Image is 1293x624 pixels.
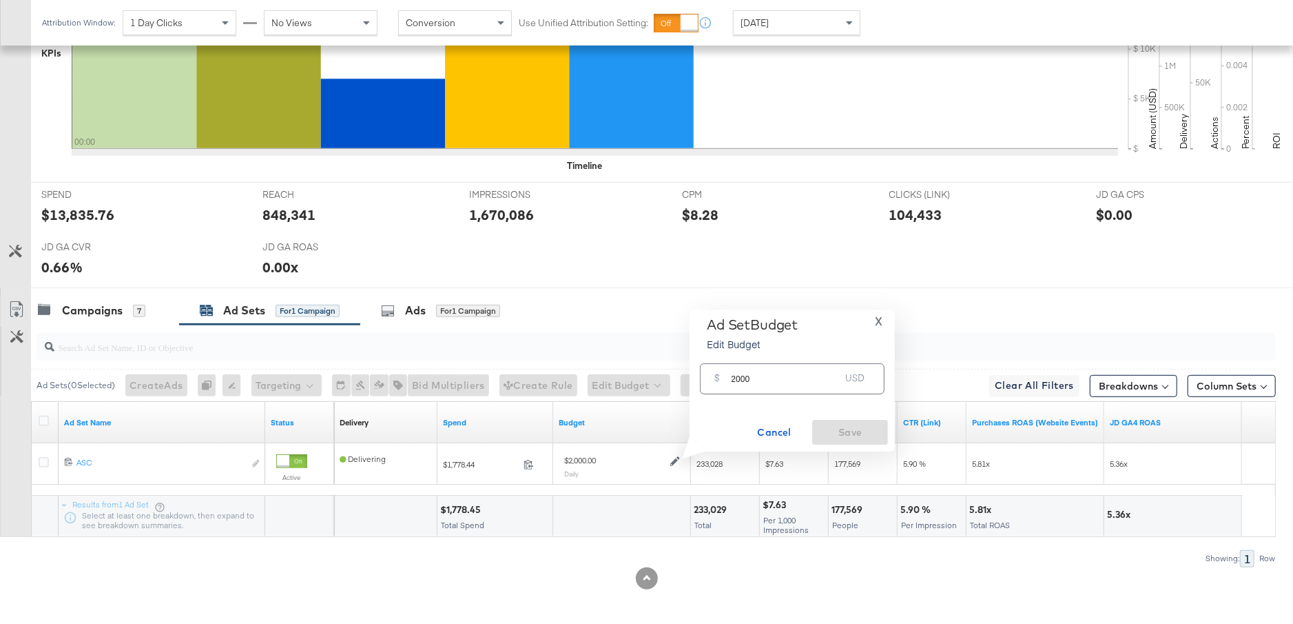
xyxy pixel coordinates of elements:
div: 233,029 [694,503,731,516]
a: Reflects the ability of your Ad Set to achieve delivery based on ad states, schedule and budget. [340,417,369,428]
div: $ [709,369,725,394]
span: $7.63 [765,459,783,469]
span: 5.81x [972,459,990,469]
button: Clear All Filters [989,375,1079,397]
span: Cancel [742,424,807,441]
span: Per 1,000 Impressions [763,515,809,535]
div: for 1 Campaign [436,305,500,317]
div: $7.63 [763,499,790,512]
span: 5.90 % [903,459,926,469]
text: Actions [1208,117,1221,149]
div: Ad Sets ( 0 Selected) [37,379,115,392]
text: Amount (USD) [1146,88,1159,149]
div: 1 [1240,550,1254,567]
div: 177,569 [831,503,867,516]
span: People [832,520,858,530]
div: Ad Sets [223,303,265,319]
span: IMPRESSIONS [469,188,572,201]
span: JD GA ROAS [262,241,366,254]
text: Delivery [1177,114,1190,149]
span: CLICKS (LINK) [889,188,993,201]
span: CPM [682,188,785,201]
div: 5.90 % [900,503,935,516]
button: Cancel [736,420,812,445]
div: Campaigns [62,303,123,319]
div: $1,778.45 [440,503,485,516]
div: $8.28 [682,205,718,225]
div: 0 [198,374,223,396]
div: 5.36x [1107,508,1135,521]
div: 7 [133,305,145,317]
label: Active [276,473,307,482]
span: Per Impression [901,520,957,530]
a: The total amount spent to date. [443,417,548,428]
span: 1 Day Clicks [130,17,183,29]
a: Shows the current budget of Ad Set. [559,417,685,428]
span: 5.36x [1110,459,1128,469]
span: Delivering [340,454,386,464]
span: $1,778.44 [443,459,518,470]
div: ASC [76,457,244,468]
span: No Views [271,17,312,29]
span: REACH [262,188,366,201]
div: $2,000.00 [564,455,596,466]
div: Row [1259,554,1276,563]
span: [DATE] [741,17,769,29]
span: Total [694,520,712,530]
span: JD GA CVR [41,241,145,254]
div: 104,433 [889,205,942,225]
a: Your Ad Set name. [64,417,260,428]
span: Clear All Filters [995,377,1074,394]
span: Total ROAS [970,520,1010,530]
a: The total value of the purchase actions divided by spend tracked by your Custom Audience pixel on... [972,417,1099,428]
div: Showing: [1205,554,1240,563]
button: Breakdowns [1090,375,1177,397]
div: Ad Set Budget [707,316,798,333]
span: Conversion [406,17,455,29]
div: 0.66% [41,257,83,277]
span: 177,569 [834,459,860,469]
div: USD [840,369,870,394]
span: 233,028 [696,459,723,469]
div: KPIs [41,47,61,60]
span: X [875,312,882,331]
div: Delivery [340,417,369,428]
div: Attribution Window: [41,18,116,28]
a: ASC [76,457,244,472]
input: Search Ad Set Name, ID or Objective [54,328,1162,355]
text: ROI [1270,132,1283,149]
div: 1,670,086 [469,205,534,225]
label: Use Unified Attribution Setting: [519,17,648,30]
div: $0.00 [1096,205,1132,225]
div: $13,835.76 [41,205,114,225]
p: Edit Budget [707,337,798,351]
div: 5.81x [969,503,995,516]
sub: Daily [564,470,579,478]
input: Enter your budget [731,359,840,388]
span: Total Spend [441,520,484,530]
div: 848,341 [262,205,316,225]
div: Timeline [567,159,602,172]
a: GA4 Rev / Spend [1110,417,1237,428]
button: X [869,316,888,327]
a: Shows the current state of your Ad Set. [271,417,329,428]
div: for 1 Campaign [276,305,340,317]
div: 0.00x [262,257,298,277]
span: JD GA CPS [1096,188,1199,201]
button: Column Sets [1188,375,1276,397]
a: The number of clicks received on a link in your ad divided by the number of impressions. [903,417,961,428]
text: Percent [1239,116,1252,149]
span: SPEND [41,188,145,201]
div: Ads [405,303,426,319]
